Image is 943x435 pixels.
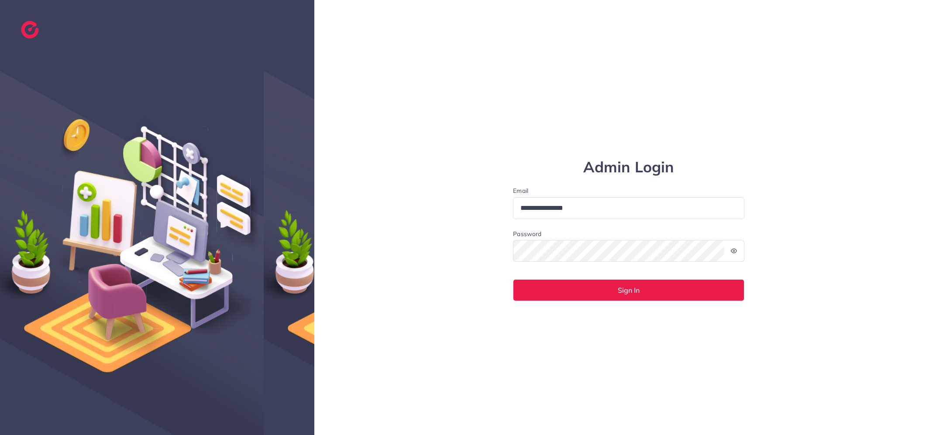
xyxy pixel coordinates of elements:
button: Sign In [513,279,744,301]
img: logo [21,21,39,38]
h1: Admin Login [513,158,744,176]
span: Sign In [618,287,640,294]
label: Email [513,186,744,195]
label: Password [513,229,541,238]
